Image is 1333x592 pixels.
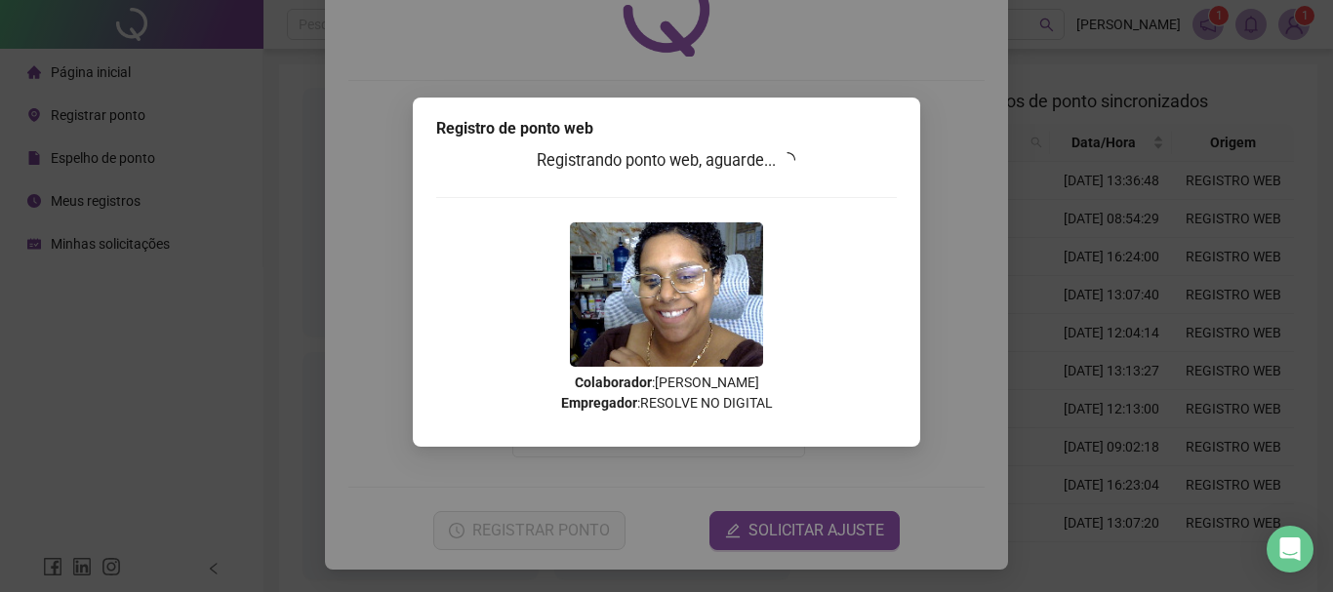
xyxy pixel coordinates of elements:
img: Z [570,222,763,367]
div: Registro de ponto web [436,117,897,140]
h3: Registrando ponto web, aguarde... [436,148,897,174]
strong: Colaborador [575,375,652,390]
div: Open Intercom Messenger [1267,526,1313,572]
span: loading [780,151,797,169]
p: : [PERSON_NAME] : RESOLVE NO DIGITAL [436,373,897,414]
strong: Empregador [561,395,637,411]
